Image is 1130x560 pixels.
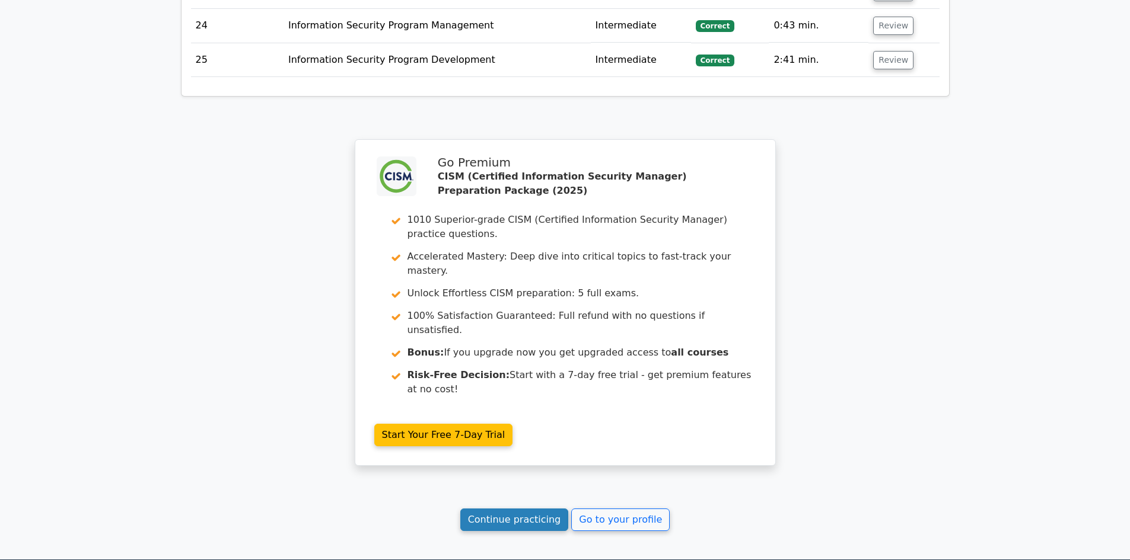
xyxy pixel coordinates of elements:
[191,43,284,77] td: 25
[191,9,284,43] td: 24
[769,9,868,43] td: 0:43 min.
[460,508,569,531] a: Continue practicing
[769,43,868,77] td: 2:41 min.
[571,508,670,531] a: Go to your profile
[374,424,513,446] a: Start Your Free 7-Day Trial
[696,55,734,66] span: Correct
[873,51,913,69] button: Review
[284,9,591,43] td: Information Security Program Management
[591,9,691,43] td: Intermediate
[873,17,913,35] button: Review
[591,43,691,77] td: Intermediate
[696,20,734,32] span: Correct
[284,43,591,77] td: Information Security Program Development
